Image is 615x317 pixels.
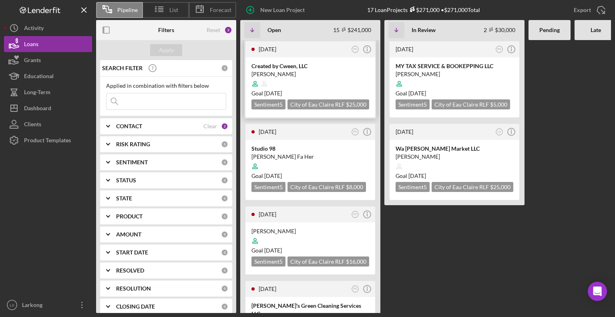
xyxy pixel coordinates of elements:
[588,282,607,301] div: Open Intercom Messenger
[102,65,143,71] b: SEARCH FILTER
[396,62,513,70] div: MY TAX SERVICE & BOOKEPPING LLC
[484,26,515,33] div: 2 $30,000
[259,285,276,292] time: 2025-10-02 03:47
[396,182,430,192] div: Sentiment 5
[221,177,228,184] div: 0
[251,62,369,70] div: Created by Cween, LLC
[591,27,601,33] b: Late
[4,116,92,132] button: Clients
[221,141,228,148] div: 0
[116,303,155,310] b: CLOSING DATE
[169,7,178,13] span: List
[251,247,282,254] span: Goal
[287,99,369,109] div: City of Eau Claire RLF
[24,116,41,134] div: Clients
[221,267,228,274] div: 0
[221,303,228,310] div: 0
[4,20,92,36] button: Activity
[221,159,228,166] div: 0
[350,284,361,295] button: PX
[116,231,141,238] b: AMOUNT
[490,184,510,190] span: $25,000
[116,195,132,202] b: STATE
[203,123,217,129] div: Clear
[498,130,501,133] text: LX
[4,297,92,313] button: LXLarkong [PERSON_NAME]
[117,7,138,13] span: Pipeline
[498,48,501,50] text: PX
[346,184,363,190] span: $8,000
[408,172,426,179] time: 08/29/2025
[221,213,228,220] div: 0
[350,127,361,137] button: PX
[432,182,513,192] div: City of Eau Claire RLF
[251,145,369,153] div: Studio 98
[388,123,521,201] a: [DATE]LXWa [PERSON_NAME] Market LLC[PERSON_NAME]Goal [DATE]Sentiment5City of Eau Claire RLF $25,000
[432,99,510,109] div: City of Eau Claire RLF
[4,36,92,52] button: Loans
[260,2,305,18] div: New Loan Project
[264,172,282,179] time: 10/05/2025
[408,6,440,13] div: $271,000
[4,52,92,68] button: Grants
[24,132,71,150] div: Product Templates
[221,249,228,256] div: 0
[221,65,228,72] div: 0
[24,68,54,86] div: Educational
[116,159,148,166] b: SENTIMENT
[244,205,376,276] a: [DATE]PX[PERSON_NAME]Goal [DATE]Sentiment5City of Eau Claire RLF $16,000
[264,247,282,254] time: 10/27/2025
[116,177,136,184] b: STATUS
[259,128,276,135] time: 2025-10-03 13:48
[116,213,143,220] b: PRODUCT
[150,44,182,56] button: Apply
[494,44,505,55] button: PX
[251,99,285,109] div: Sentiment 5
[221,231,228,238] div: 0
[221,285,228,292] div: 0
[396,145,513,153] div: Wa [PERSON_NAME] Market LLC
[240,2,313,18] button: New Loan Project
[244,40,376,119] a: [DATE]PXCreated by Cween, LLC[PERSON_NAME]Goal [DATE]Sentiment5City of Eau Claire RLF $25,000
[24,36,38,54] div: Loans
[116,249,148,256] b: START DATE
[207,27,220,33] div: Reset
[259,46,276,52] time: 2025-10-03 13:52
[367,6,480,13] div: 17 Loan Projects • $271,000 Total
[346,101,366,108] span: $25,000
[574,2,591,18] div: Export
[24,52,41,70] div: Grants
[566,2,611,18] button: Export
[116,267,144,274] b: RESOLVED
[539,27,560,33] b: Pending
[158,27,174,33] b: Filters
[388,40,521,119] a: [DATE]PXMY TAX SERVICE & BOOKEPPING LLC[PERSON_NAME]Goal [DATE]Sentiment5City of Eau Claire RLF $...
[116,141,150,147] b: RISK RATING
[396,46,413,52] time: 2025-08-11 18:49
[396,90,426,97] span: Goal
[244,123,376,201] a: [DATE]PXStudio 98[PERSON_NAME] Fa HerGoal [DATE]Sentiment5City of Eau Claire RLF $8,000
[350,209,361,220] button: PX
[287,256,369,267] div: City of Eau Claire RLF
[116,123,142,129] b: CONTACT
[221,123,228,130] div: 2
[24,100,51,118] div: Dashboard
[264,90,282,97] time: 08/18/2025
[354,213,357,216] text: PX
[4,100,92,116] a: Dashboard
[4,132,92,148] button: Product Templates
[4,68,92,84] button: Educational
[354,130,357,133] text: PX
[354,48,357,50] text: PX
[251,256,285,267] div: Sentiment 5
[251,182,285,192] div: Sentiment 5
[221,195,228,202] div: 0
[106,83,226,89] div: Applied in combination with filters below
[251,227,369,235] div: [PERSON_NAME]
[210,7,231,13] span: Forecast
[4,84,92,100] button: Long-Term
